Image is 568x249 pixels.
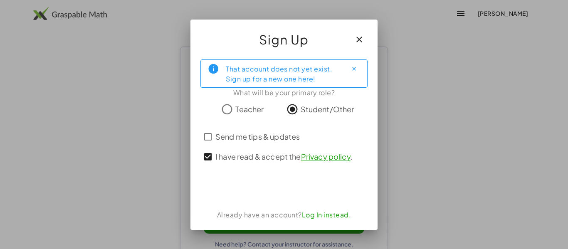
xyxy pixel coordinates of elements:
div: Already have an account? [200,210,368,220]
iframe: Sign in with Google Button [238,179,330,197]
span: I have read & accept the . [215,151,353,162]
span: Send me tips & updates [215,131,300,142]
div: What will be your primary role? [200,88,368,98]
span: Teacher [235,104,264,115]
a: Log In instead. [302,210,351,219]
div: That account does not yet exist. Sign up for a new one here! [226,63,341,84]
a: Privacy policy [301,152,351,161]
span: Sign Up [259,30,309,49]
button: Close [347,62,361,76]
span: Student/Other [301,104,354,115]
